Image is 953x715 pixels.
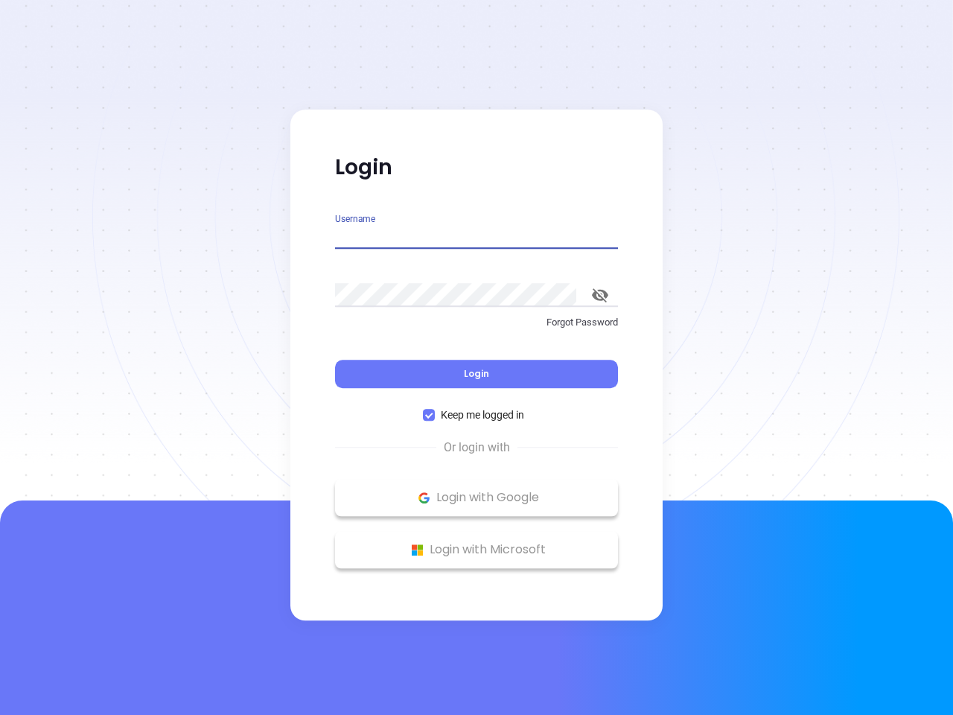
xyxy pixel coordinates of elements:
[335,479,618,516] button: Google Logo Login with Google
[335,315,618,342] a: Forgot Password
[436,439,517,457] span: Or login with
[342,538,611,561] p: Login with Microsoft
[342,486,611,509] p: Login with Google
[408,541,427,559] img: Microsoft Logo
[335,214,375,223] label: Username
[335,154,618,181] p: Login
[415,489,433,507] img: Google Logo
[335,360,618,388] button: Login
[335,531,618,568] button: Microsoft Logo Login with Microsoft
[464,367,489,380] span: Login
[335,315,618,330] p: Forgot Password
[582,277,618,313] button: toggle password visibility
[435,407,530,423] span: Keep me logged in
